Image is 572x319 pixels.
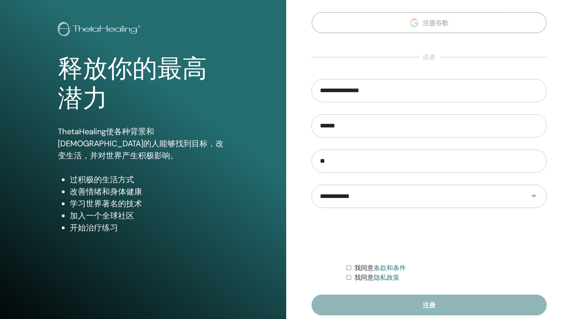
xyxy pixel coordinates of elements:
iframe: 重新验证码 [368,220,490,251]
li: 加入一个全球社区 [70,210,228,222]
label: 我同意 [354,263,406,273]
li: 过积极的生活方式 [70,174,228,186]
li: 改善情绪和身体健康 [70,186,228,198]
label: 我同意 [354,273,399,283]
p: ThetaHealing使各种背景和[DEMOGRAPHIC_DATA]的人能够找到目标，改变生活，并对世界产生积极影响。 [58,125,228,162]
li: 学习世界著名的技术 [70,198,228,210]
a: 隐私政策 [374,274,399,281]
h1: 释放你的最高潜力 [58,54,228,114]
span: 或者 [419,52,440,62]
a: 条款和条件 [374,264,406,272]
li: 开始治疗练习 [70,222,228,234]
